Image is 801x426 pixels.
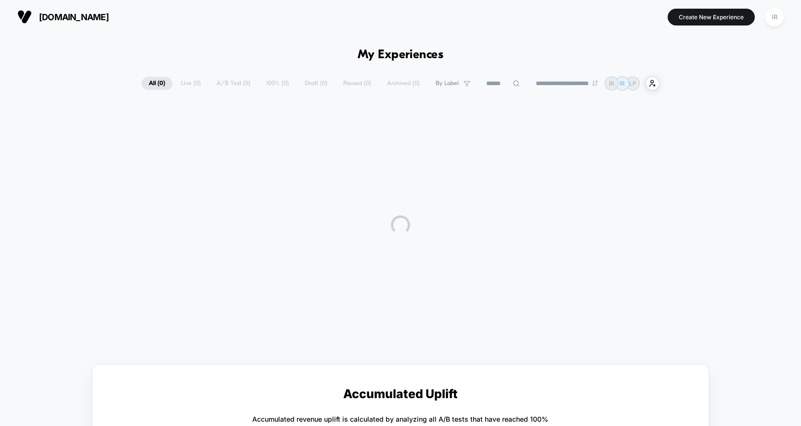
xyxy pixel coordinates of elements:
p: IR [620,80,625,87]
button: [DOMAIN_NAME] [14,9,112,25]
p: LP [629,80,636,87]
button: Create New Experience [668,9,755,25]
div: IR [765,8,784,26]
p: IR [609,80,614,87]
span: [DOMAIN_NAME] [39,12,109,22]
img: end [592,80,598,86]
p: Accumulated Uplift [343,387,458,401]
span: All ( 0 ) [142,77,172,90]
span: By Label [436,80,459,87]
button: IR [762,7,787,27]
h1: My Experiences [358,48,444,62]
img: Visually logo [17,10,32,24]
